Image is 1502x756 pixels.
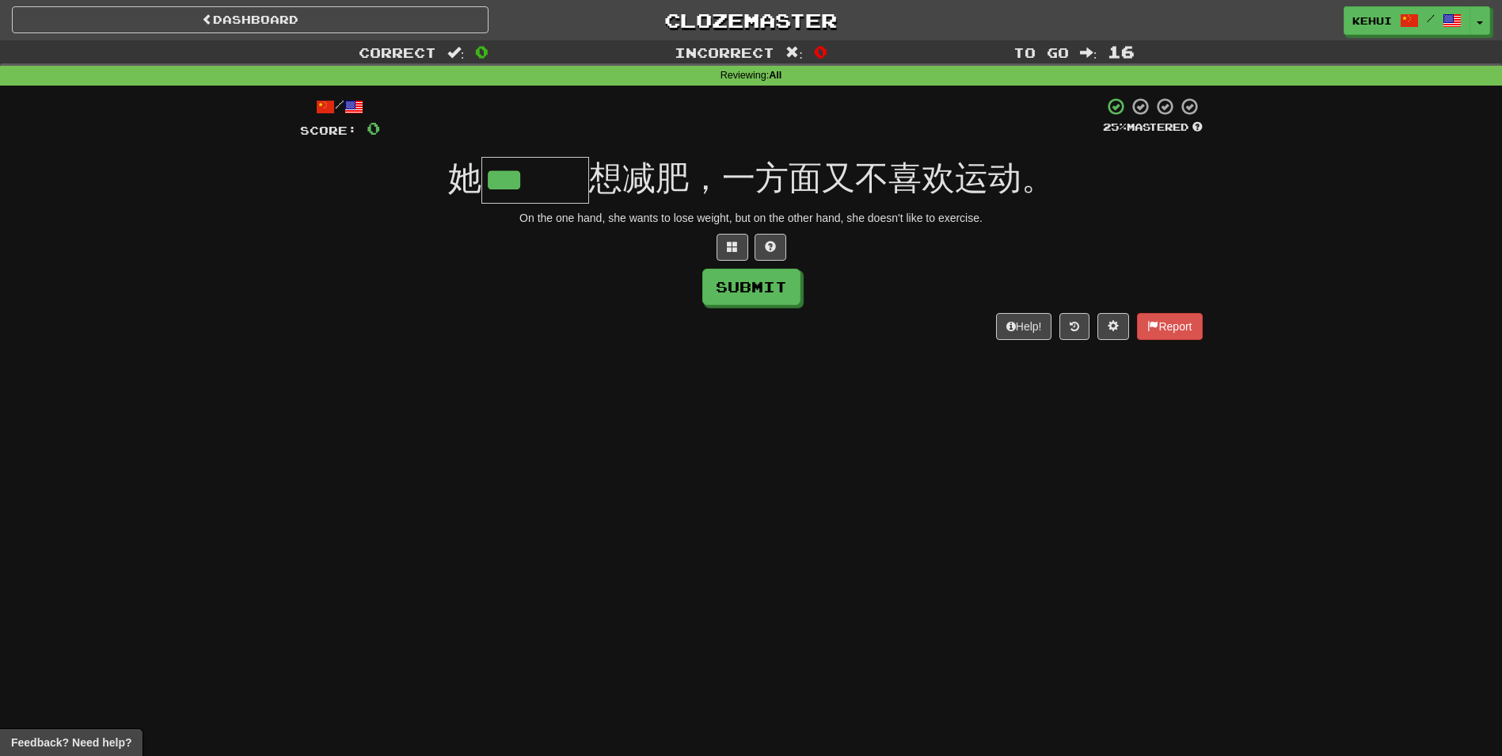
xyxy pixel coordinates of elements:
button: Round history (alt+y) [1059,313,1089,340]
strong: All [769,70,781,81]
span: 她 [448,159,481,197]
span: 16 [1108,42,1135,61]
span: To go [1013,44,1069,60]
span: Score: [300,124,357,137]
button: Switch sentence to multiple choice alt+p [717,234,748,261]
span: / [1427,13,1435,24]
span: 25 % [1103,120,1127,133]
button: Help! [996,313,1052,340]
span: Open feedback widget [11,735,131,750]
button: Report [1137,313,1202,340]
div: / [300,97,380,116]
span: 0 [814,42,827,61]
div: On the one hand, she wants to lose weight, but on the other hand, she doesn't like to exercise. [300,210,1203,226]
a: Dashboard [12,6,489,33]
span: Incorrect [675,44,774,60]
span: Kehui [1352,13,1392,28]
button: Submit [702,269,800,305]
div: Mastered [1103,120,1203,135]
span: 0 [475,42,489,61]
span: 想减肥，一方面又不喜欢运动。 [589,159,1055,197]
span: : [785,46,803,59]
span: : [1080,46,1097,59]
a: Clozemaster [512,6,989,34]
span: : [447,46,465,59]
span: 0 [367,118,380,138]
button: Single letter hint - you only get 1 per sentence and score half the points! alt+h [755,234,786,261]
span: Correct [359,44,436,60]
a: Kehui / [1344,6,1470,35]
